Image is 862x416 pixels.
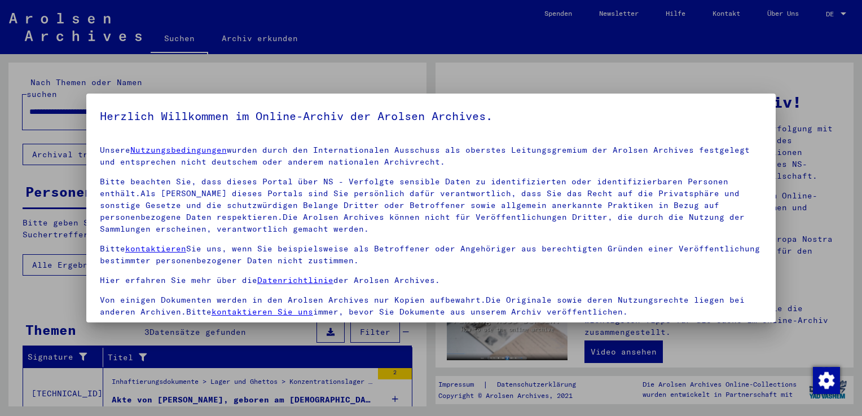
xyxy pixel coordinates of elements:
h5: Herzlich Willkommen im Online-Archiv der Arolsen Archives. [100,107,762,125]
p: Bitte Sie uns, wenn Sie beispielsweise als Betroffener oder Angehöriger aus berechtigten Gründen ... [100,243,762,267]
img: Zustimmung ändern [813,367,840,394]
a: Datenrichtlinie [257,275,333,285]
a: kontaktieren Sie uns [212,307,313,317]
p: Hier erfahren Sie mehr über die der Arolsen Archives. [100,275,762,286]
p: Bitte beachten Sie, dass dieses Portal über NS - Verfolgte sensible Daten zu identifizierten oder... [100,176,762,235]
a: kontaktieren [125,244,186,254]
a: Nutzungsbedingungen [130,145,227,155]
p: Von einigen Dokumenten werden in den Arolsen Archives nur Kopien aufbewahrt.Die Originale sowie d... [100,294,762,318]
p: Unsere wurden durch den Internationalen Ausschuss als oberstes Leitungsgremium der Arolsen Archiv... [100,144,762,168]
